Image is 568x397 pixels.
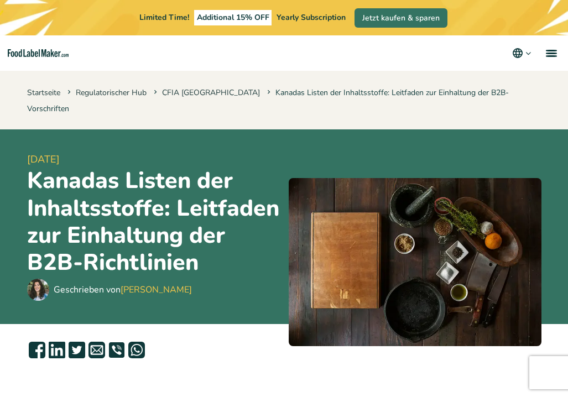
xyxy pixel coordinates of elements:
span: Limited Time! [139,12,189,23]
span: Additional 15% OFF [194,10,272,25]
a: CFIA [GEOGRAPHIC_DATA] [162,87,260,98]
h1: Kanadas Listen der Inhaltsstoffe: Leitfaden zur Einhaltung der B2B-Richtlinien [27,167,280,276]
span: Yearly Subscription [277,12,346,23]
span: [DATE] [27,152,280,167]
span: Kanadas Listen der Inhaltsstoffe: Leitfaden zur Einhaltung der B2B-Vorschriften [27,87,509,114]
div: Geschrieben von [54,283,192,296]
a: menu [533,35,568,71]
a: Regulatorischer Hub [76,87,147,98]
a: [PERSON_NAME] [121,284,192,296]
a: Startseite [27,87,60,98]
a: Jetzt kaufen & sparen [355,8,447,28]
img: Maria Abi Hanna - Lebensmittel-Etikettenmacherin [27,279,49,301]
